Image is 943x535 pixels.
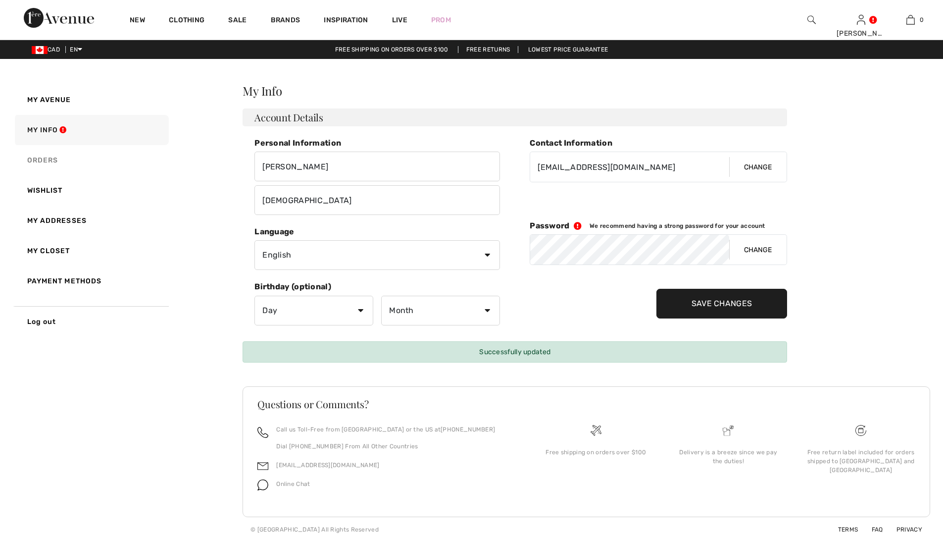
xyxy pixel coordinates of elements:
img: call [257,427,268,438]
a: My Closet [13,236,169,266]
img: Delivery is a breeze since we pay the duties! [723,425,734,436]
a: Brands [271,16,300,26]
a: New [130,16,145,26]
img: Free shipping on orders over $100 [855,425,866,436]
a: Terms [826,526,858,533]
h5: Birthday (optional) [254,282,500,291]
img: search the website [807,14,816,26]
a: Clothing [169,16,204,26]
h3: Account Details [243,108,787,126]
a: Privacy [885,526,922,533]
div: Delivery is a breeze since we pay the duties! [670,448,787,466]
img: chat [257,480,268,490]
a: Prom [431,15,451,25]
img: Canadian Dollar [32,46,48,54]
a: Sale [228,16,247,26]
a: Free shipping on orders over $100 [327,46,456,53]
a: [PHONE_NUMBER] [441,426,495,433]
div: Free return label included for orders shipped to [GEOGRAPHIC_DATA] and [GEOGRAPHIC_DATA] [802,448,919,475]
a: Payment Methods [13,266,169,296]
span: CAD [32,46,64,53]
button: Change [729,235,787,265]
span: 0 [920,15,924,24]
a: [EMAIL_ADDRESS][DOMAIN_NAME] [276,462,379,469]
h5: Personal Information [254,138,500,148]
a: Log out [13,306,169,337]
input: First name [254,152,500,181]
a: 0 [886,14,935,26]
a: Wishlist [13,175,169,206]
a: Sign In [857,15,865,24]
div: Successfully updated [243,341,787,363]
img: My Bag [906,14,915,26]
h5: Contact Information [530,138,787,148]
h5: Language [254,227,500,236]
h2: My Info [243,85,787,97]
span: We recommend having a strong password for your account [590,222,765,229]
img: Free shipping on orders over $100 [591,425,601,436]
div: © [GEOGRAPHIC_DATA] All Rights Reserved [250,525,379,534]
a: My Info [13,115,169,145]
span: My Avenue [27,96,71,104]
input: Last name [254,185,500,215]
button: Change [729,152,787,182]
span: EN [70,46,82,53]
img: My Info [857,14,865,26]
a: Live [392,15,407,25]
h3: Questions or Comments? [257,399,915,409]
div: Free shipping on orders over $100 [538,448,654,457]
a: Lowest Price Guarantee [520,46,616,53]
span: Inspiration [324,16,368,26]
span: Password [530,221,569,230]
img: 1ère Avenue [24,8,94,28]
p: Dial [PHONE_NUMBER] From All Other Countries [276,442,495,451]
a: Orders [13,145,169,175]
span: Online Chat [276,481,310,487]
p: Call us Toll-Free from [GEOGRAPHIC_DATA] or the US at [276,425,495,434]
img: email [257,461,268,472]
a: FAQ [860,526,883,533]
a: Free Returns [458,46,519,53]
input: Save Changes [656,289,788,319]
div: [PERSON_NAME] [837,28,885,39]
a: My Addresses [13,206,169,236]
